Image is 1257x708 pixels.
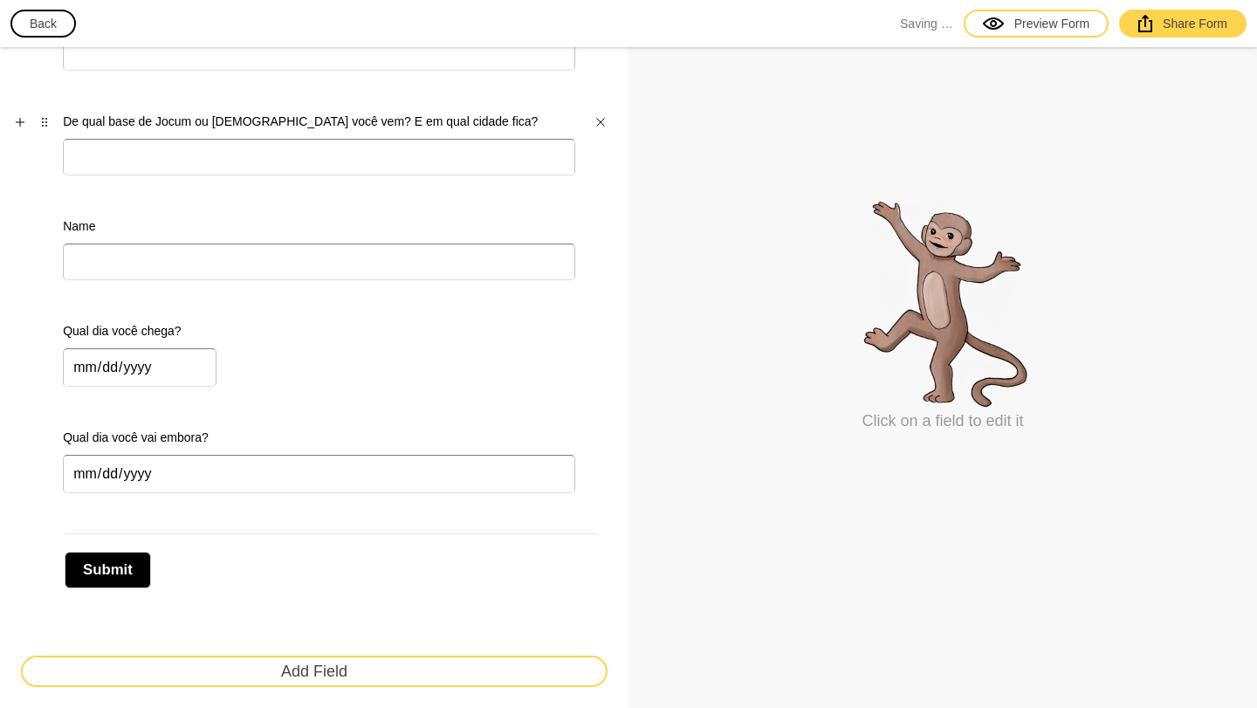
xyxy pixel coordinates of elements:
button: Add [10,113,30,132]
div: Share Form [1138,15,1227,32]
button: Close [591,113,610,132]
label: Qual dia você chega? [63,322,216,340]
button: Submit [65,552,151,588]
a: Preview Form [964,10,1109,38]
label: De qual base de Jocum ou [DEMOGRAPHIC_DATA] você vem? E em qual cidade fica? [63,113,575,130]
svg: Drag [39,117,50,127]
label: Qual dia você vai embora? [63,429,575,446]
img: select-field.png [855,196,1030,410]
div: Preview Form [983,15,1089,32]
p: Click on a field to edit it [862,410,1023,431]
a: Share Form [1119,10,1247,38]
label: Name [63,217,575,235]
span: Saving … [900,15,953,32]
svg: Add [15,117,25,127]
svg: Close [595,117,606,127]
button: Drag [35,113,54,132]
button: Add Field [21,656,608,687]
button: Back [10,10,76,38]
